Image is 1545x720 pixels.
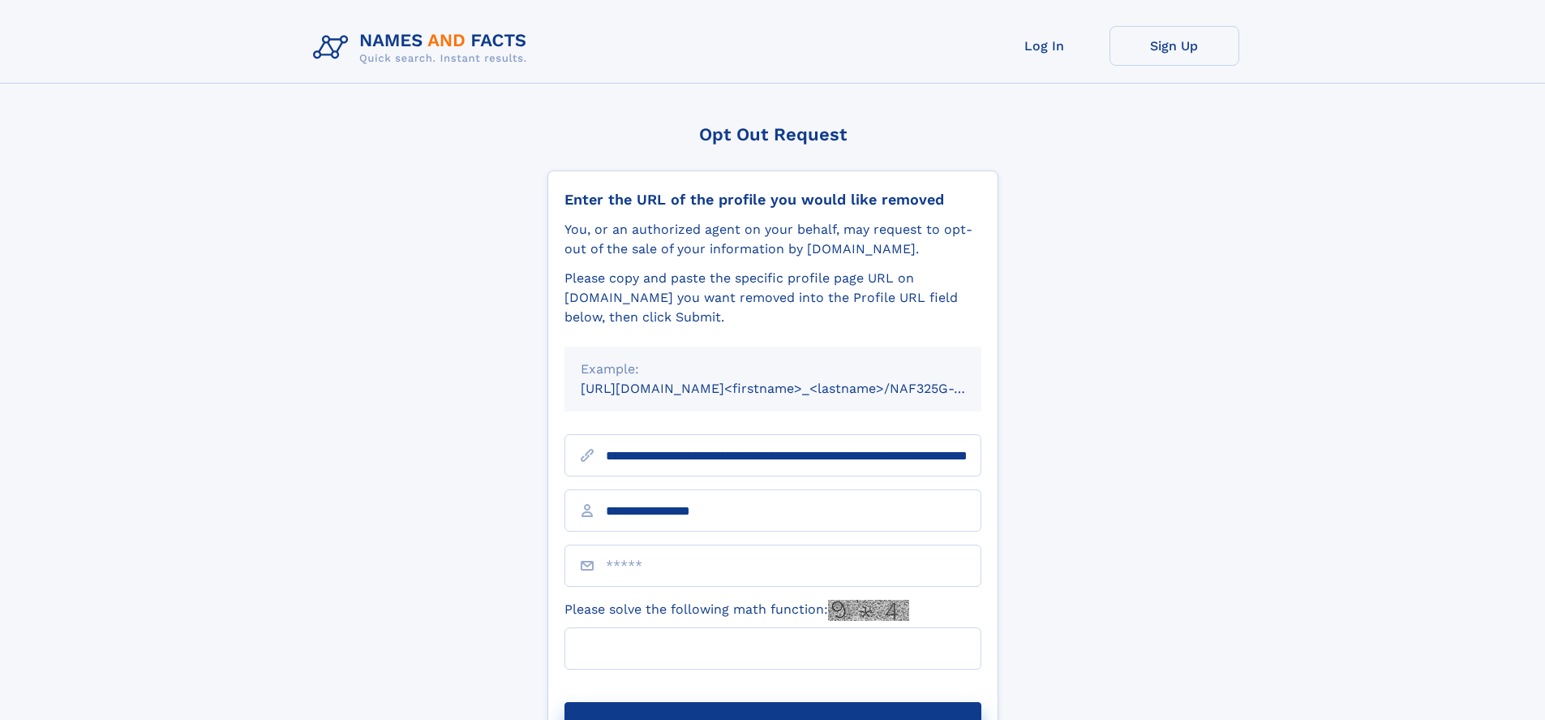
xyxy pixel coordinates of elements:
[564,269,981,327] div: Please copy and paste the specific profile page URL on [DOMAIN_NAME] you want removed into the Pr...
[307,26,540,70] img: Logo Names and Facts
[547,124,998,144] div: Opt Out Request
[564,600,909,621] label: Please solve the following math function:
[980,26,1109,66] a: Log In
[564,220,981,259] div: You, or an authorized agent on your behalf, may request to opt-out of the sale of your informatio...
[581,360,965,379] div: Example:
[564,191,981,209] div: Enter the URL of the profile you would like removed
[581,381,1012,396] small: [URL][DOMAIN_NAME]<firstname>_<lastname>/NAF325G-xxxxxxxx
[1109,26,1239,66] a: Sign Up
